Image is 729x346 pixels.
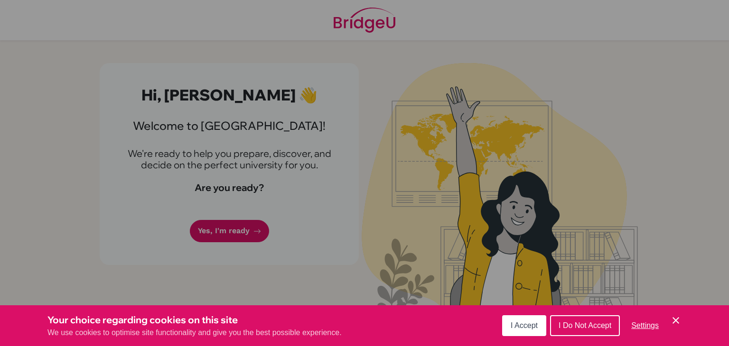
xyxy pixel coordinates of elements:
button: Settings [624,316,666,335]
p: We use cookies to optimise site functionality and give you the best possible experience. [47,327,342,338]
span: I Do Not Accept [559,321,611,329]
span: I Accept [511,321,538,329]
button: I Do Not Accept [550,315,620,336]
button: I Accept [502,315,546,336]
button: Save and close [670,315,682,326]
h3: Your choice regarding cookies on this site [47,313,342,327]
span: Settings [631,321,659,329]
